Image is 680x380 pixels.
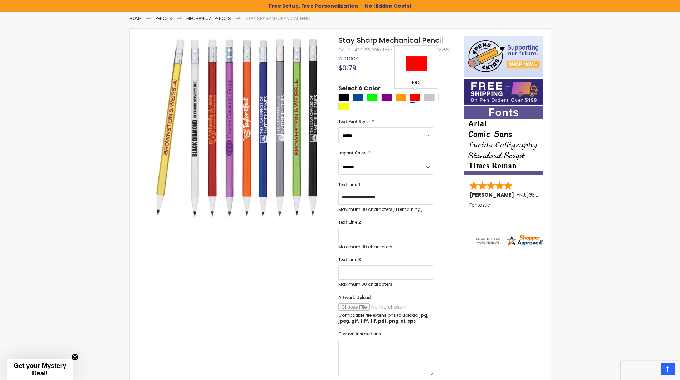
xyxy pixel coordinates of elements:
[338,182,361,188] span: Text Line 1
[464,79,543,105] img: Free shipping on orders over $199
[338,150,366,156] span: Imprint Color
[410,94,420,101] div: Red
[621,361,680,380] iframe: Google Customer Reviews
[338,257,361,263] span: Text Line 3
[156,15,172,21] a: Pencils
[186,15,231,21] a: Mechanical Pencils
[338,207,433,212] p: Maximum 30 characters
[517,191,579,198] span: - ,
[469,203,539,218] div: Fantastic
[377,47,452,52] a: Be the first to review this product
[338,94,349,101] div: Black
[71,354,79,361] button: Close teaser
[338,313,433,324] p: Compatible file extensions to upload:
[338,63,356,72] span: $0.79
[424,94,435,101] div: Silver
[338,35,443,45] span: Stay Sharp Mechanical Pencil
[475,234,543,247] img: 4pens.com widget logo
[438,94,449,101] div: White
[464,36,543,77] img: 4pens 4 kids
[338,282,433,287] p: Maximum 30 characters
[338,294,371,300] span: Artwork Upload
[14,362,66,377] span: Get your Mystery Deal!
[338,312,428,324] strong: jpg, jpeg, gif, tiff, tif, pdf, png, ai, eps
[519,191,525,198] span: NJ
[245,16,313,21] li: Stay Sharp Mechanical Pencil
[144,35,329,220] img: Stay Sharp Mechanical Pencil
[367,94,378,101] div: Lime Green
[338,244,433,250] p: Maximum 30 characters
[526,191,579,198] span: [GEOGRAPHIC_DATA]
[338,331,381,337] span: Custom Instructions
[354,47,377,53] div: 4PK-55129
[338,219,361,225] span: Text Line 2
[338,118,369,125] span: Text Font Style
[469,191,517,198] span: [PERSON_NAME]
[396,94,406,101] div: Orange
[397,80,436,87] div: Red
[381,94,392,101] div: Purple
[353,94,363,101] div: Dark Blue
[338,56,358,62] div: Availability
[7,359,73,380] div: Get your Mystery Deal!Close teaser
[130,15,141,21] a: Home
[392,206,423,212] span: (11 remaining)
[338,56,358,62] span: In stock
[338,85,381,94] span: Select A Color
[464,106,543,175] img: font-personalization-examples
[338,103,349,110] div: Yellow
[338,47,352,53] strong: SKU
[475,242,543,248] a: 4pens.com certificate URL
